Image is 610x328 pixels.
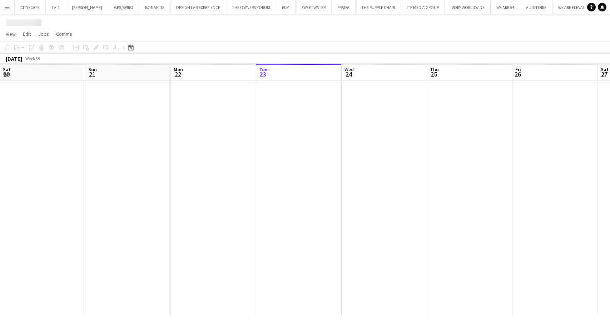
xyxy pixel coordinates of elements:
a: Edit [20,29,34,39]
button: DESIGN LAB EXPERIENCE [170,0,226,14]
span: Sun [88,66,97,73]
button: BONAFIDE [139,0,170,14]
a: View [3,29,19,39]
button: ELM [276,0,296,14]
button: THE PURPLE CHAIR [356,0,401,14]
button: AUDITOIRE [520,0,552,14]
button: CITYSCAPE [15,0,46,14]
span: Comms [56,31,72,37]
span: Edit [23,31,31,37]
a: Jobs [35,29,52,39]
span: 25 [429,70,439,78]
div: [DATE] [6,55,22,62]
span: Thu [430,66,439,73]
span: Sat [3,66,11,73]
span: Sat [601,66,609,73]
button: WE ARE 54 [491,0,520,14]
button: SWEETWATER [296,0,332,14]
button: GES/SPIRO [108,0,139,14]
button: [PERSON_NAME] [66,0,108,14]
span: View [6,31,16,37]
span: Mon [174,66,183,73]
a: Comms [53,29,75,39]
span: Wed [344,66,354,73]
button: PRADA [332,0,356,14]
span: 24 [343,70,354,78]
button: ITP MEDIA GROUP [401,0,445,14]
span: 22 [173,70,183,78]
span: 20 [2,70,11,78]
span: 21 [87,70,97,78]
span: Tue [259,66,268,73]
button: WE ARE ELEVATE [552,0,593,14]
button: THE OWNERS FORUM [226,0,276,14]
span: Fri [515,66,521,73]
button: IVORY WORLDWIDE [445,0,491,14]
span: 23 [258,70,268,78]
button: TAIT [46,0,66,14]
span: 27 [600,70,609,78]
span: Week 39 [24,56,41,61]
span: Jobs [38,31,49,37]
span: 26 [514,70,521,78]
